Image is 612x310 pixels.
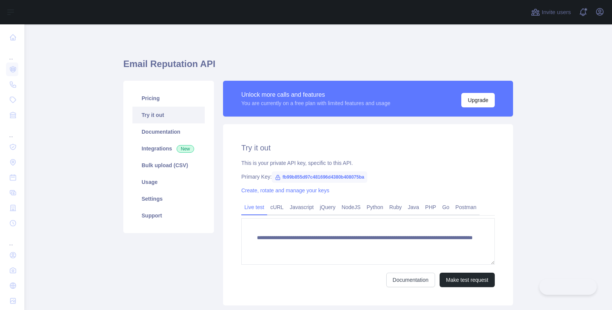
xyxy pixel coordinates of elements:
button: Upgrade [461,93,495,107]
a: jQuery [317,201,338,213]
a: NodeJS [338,201,363,213]
div: ... [6,232,18,247]
div: You are currently on a free plan with limited features and usage [241,99,390,107]
a: Settings [132,190,205,207]
a: Javascript [287,201,317,213]
a: Live test [241,201,267,213]
a: Try it out [132,107,205,123]
h2: Try it out [241,142,495,153]
a: Postman [453,201,480,213]
a: Integrations New [132,140,205,157]
iframe: Toggle Customer Support [539,279,597,295]
a: Bulk upload (CSV) [132,157,205,174]
span: Invite users [542,8,571,17]
a: Go [439,201,453,213]
a: Create, rotate and manage your keys [241,187,329,193]
a: Ruby [386,201,405,213]
a: cURL [267,201,287,213]
a: Usage [132,174,205,190]
a: Java [405,201,422,213]
a: Pricing [132,90,205,107]
h1: Email Reputation API [123,58,513,76]
a: Support [132,207,205,224]
div: ... [6,46,18,61]
button: Make test request [440,273,495,287]
span: fb99b855d97c481696d4380b408075ba [272,171,367,183]
div: Primary Key: [241,173,495,181]
a: PHP [422,201,439,213]
button: Invite users [529,6,572,18]
a: Python [363,201,386,213]
div: This is your private API key, specific to this API. [241,159,495,167]
a: Documentation [386,273,435,287]
span: New [177,145,194,153]
div: ... [6,123,18,139]
a: Documentation [132,123,205,140]
div: Unlock more calls and features [241,90,390,99]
